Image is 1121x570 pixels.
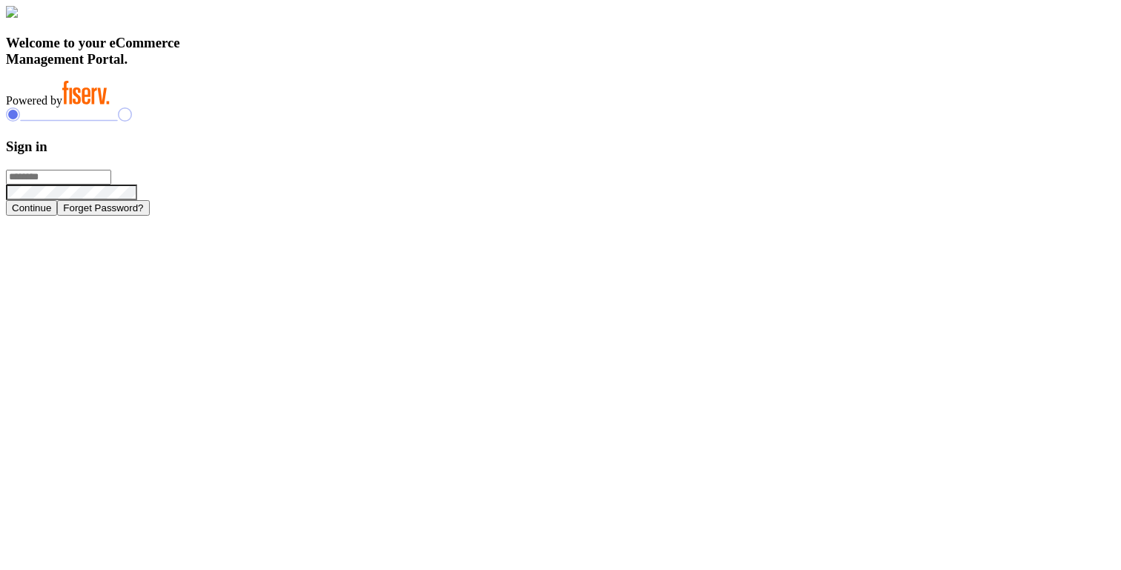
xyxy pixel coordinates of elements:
button: Continue [6,200,57,216]
h3: Sign in [6,139,1115,155]
img: card_Illustration.svg [6,6,18,18]
span: Powered by [6,94,62,107]
h3: Welcome to your eCommerce Management Portal. [6,35,1115,67]
button: Forget Password? [57,200,149,216]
